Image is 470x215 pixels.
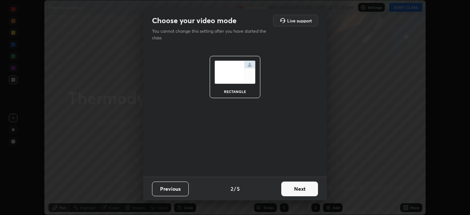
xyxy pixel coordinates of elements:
[214,61,256,84] img: normalScreenIcon.ae25ed63.svg
[287,18,312,23] h5: Live support
[152,182,189,196] button: Previous
[237,185,240,193] h4: 5
[152,28,271,41] p: You cannot change this setting after you have started the class
[281,182,318,196] button: Next
[231,185,233,193] h4: 2
[234,185,236,193] h4: /
[220,90,250,93] div: rectangle
[152,16,236,25] h2: Choose your video mode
